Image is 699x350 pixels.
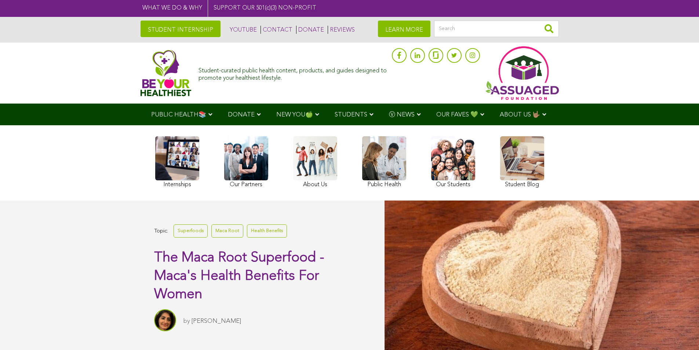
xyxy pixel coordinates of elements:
div: Student-curated public health content, products, and guides designed to promote your healthiest l... [199,64,388,82]
span: Ⓥ NEWS [389,112,415,118]
span: PUBLIC HEALTH📚 [151,112,206,118]
img: glassdoor [433,51,438,59]
a: Health Benefits [247,224,287,237]
span: OUR FAVES 💚 [436,112,478,118]
span: Topic: [154,226,168,236]
span: by [183,318,190,324]
iframe: Chat Widget [662,315,699,350]
span: The Maca Root Superfood - Maca's Health Benefits For Women [154,251,324,302]
img: Assuaged [141,50,192,96]
img: Sitara Darvish [154,309,176,331]
input: Search [434,21,559,37]
a: YOUTUBE [228,26,257,34]
a: Superfoods [174,224,208,237]
span: ABOUT US 🤟🏽 [500,112,540,118]
img: Assuaged App [485,46,559,100]
a: REVIEWS [328,26,355,34]
a: Maca Root [211,224,243,237]
a: LEARN MORE [378,21,430,37]
span: NEW YOU🍏 [276,112,313,118]
a: CONTACT [261,26,292,34]
span: DONATE [228,112,255,118]
a: STUDENT INTERNSHIP [141,21,221,37]
a: DONATE [296,26,324,34]
div: Navigation Menu [141,104,559,125]
span: STUDENTS [335,112,367,118]
a: [PERSON_NAME] [192,318,241,324]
